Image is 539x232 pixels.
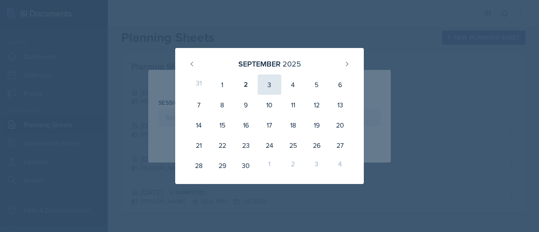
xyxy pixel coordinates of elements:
div: 15 [211,115,234,135]
div: 2 [234,75,258,95]
div: 25 [281,135,305,155]
div: 23 [234,135,258,155]
div: 29 [211,155,234,176]
div: 19 [305,115,328,135]
div: 3 [258,75,281,95]
div: 14 [187,115,211,135]
div: 2 [281,155,305,176]
div: 17 [258,115,281,135]
div: 9 [234,95,258,115]
div: 12 [305,95,328,115]
div: 18 [281,115,305,135]
div: 27 [328,135,352,155]
div: 28 [187,155,211,176]
div: 22 [211,135,234,155]
div: 16 [234,115,258,135]
div: 3 [305,155,328,176]
div: 1 [258,155,281,176]
div: 13 [328,95,352,115]
div: 4 [328,155,352,176]
div: 10 [258,95,281,115]
div: 4 [281,75,305,95]
div: September [238,58,280,69]
div: 20 [328,115,352,135]
div: 30 [234,155,258,176]
div: 5 [305,75,328,95]
div: 21 [187,135,211,155]
div: 1 [211,75,234,95]
div: 11 [281,95,305,115]
div: 2025 [283,58,301,69]
div: 24 [258,135,281,155]
div: 6 [328,75,352,95]
div: 31 [187,75,211,95]
div: 7 [187,95,211,115]
div: 26 [305,135,328,155]
div: 8 [211,95,234,115]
